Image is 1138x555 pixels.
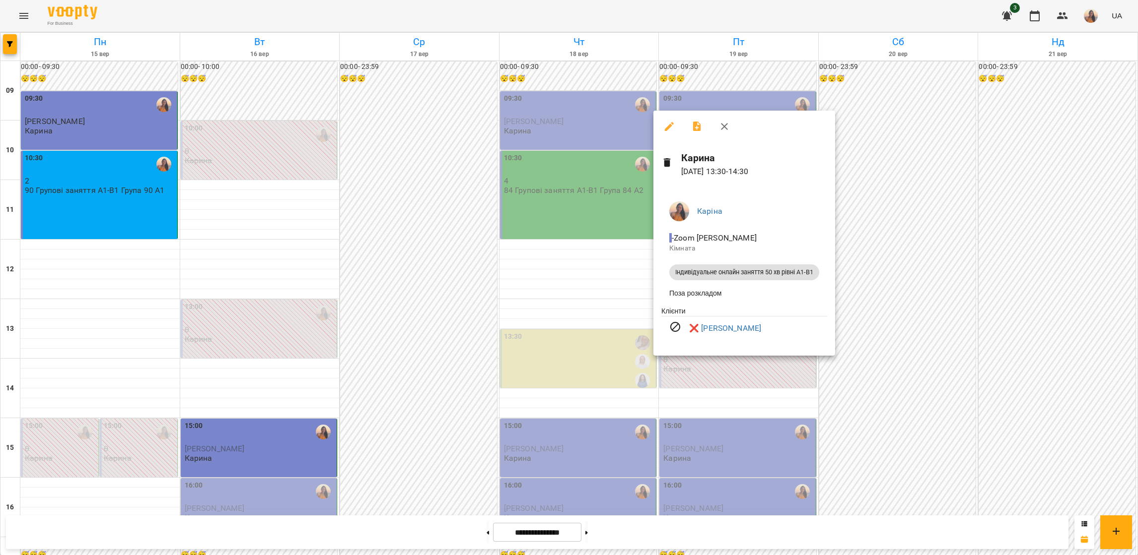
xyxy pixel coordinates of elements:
li: Поза розкладом [661,284,827,302]
ul: Клієнти [661,306,827,344]
h6: Карина [681,150,827,166]
img: 069e1e257d5519c3c657f006daa336a6.png [669,201,689,221]
span: Індивідуальне онлайн заняття 50 хв рівні А1-В1 [669,268,819,277]
a: Каріна [697,206,722,216]
span: - Zoom [PERSON_NAME] [669,233,759,243]
p: [DATE] 13:30 - 14:30 [681,166,827,178]
p: Кімната [669,244,819,253]
a: ❌ [PERSON_NAME] [689,322,761,334]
